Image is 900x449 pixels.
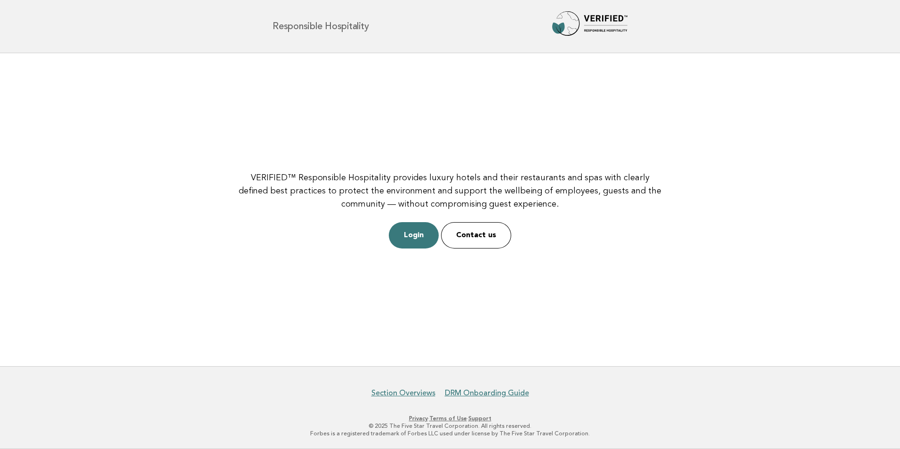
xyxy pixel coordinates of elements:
img: Forbes Travel Guide [552,11,627,41]
a: DRM Onboarding Guide [445,388,529,398]
p: · · [162,415,738,422]
a: Login [389,222,439,249]
a: Support [468,415,491,422]
p: Forbes is a registered trademark of Forbes LLC used under license by The Five Star Travel Corpora... [162,430,738,437]
p: VERIFIED™ Responsible Hospitality provides luxury hotels and their restaurants and spas with clea... [236,171,664,211]
a: Privacy [409,415,428,422]
h1: Responsible Hospitality [273,22,369,31]
a: Section Overviews [371,388,435,398]
a: Contact us [441,222,511,249]
a: Terms of Use [429,415,467,422]
p: © 2025 The Five Star Travel Corporation. All rights reserved. [162,422,738,430]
